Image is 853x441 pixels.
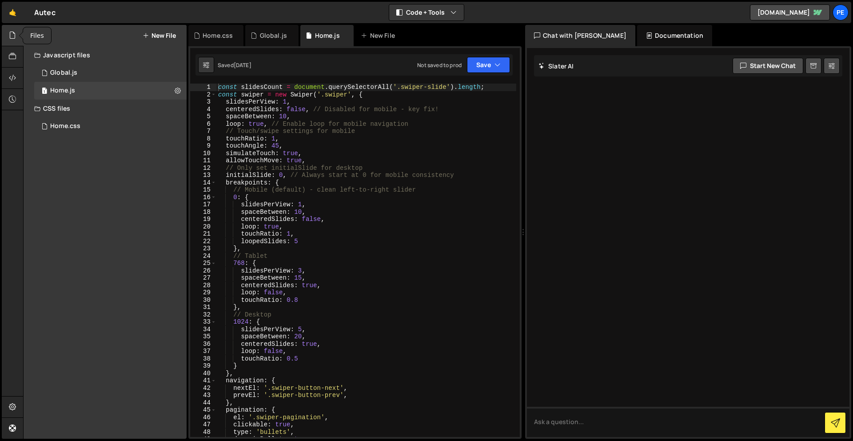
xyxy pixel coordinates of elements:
[190,238,216,245] div: 22
[190,392,216,399] div: 43
[190,348,216,355] div: 37
[190,186,216,194] div: 15
[190,297,216,304] div: 30
[234,61,251,69] div: [DATE]
[190,406,216,414] div: 45
[190,385,216,392] div: 42
[34,64,187,82] div: 17022/46755.js
[42,88,47,95] span: 1
[538,62,574,70] h2: Slater AI
[190,157,216,164] div: 11
[190,377,216,385] div: 41
[467,57,510,73] button: Save
[190,362,216,370] div: 39
[190,150,216,157] div: 10
[190,194,216,201] div: 16
[24,100,187,117] div: CSS files
[417,61,462,69] div: Not saved to prod
[34,117,187,135] div: 17022/46762.css
[34,82,187,100] div: 17022/46754.js
[190,267,216,275] div: 26
[23,28,51,44] div: Files
[50,87,75,95] div: Home.js
[190,274,216,282] div: 27
[190,304,216,311] div: 31
[190,201,216,208] div: 17
[190,106,216,113] div: 4
[190,282,216,289] div: 28
[190,326,216,333] div: 34
[190,84,216,91] div: 1
[218,61,251,69] div: Saved
[361,31,398,40] div: New File
[190,355,216,363] div: 38
[190,370,216,377] div: 40
[190,135,216,143] div: 8
[190,399,216,407] div: 44
[203,31,233,40] div: Home.css
[190,179,216,187] div: 14
[50,122,80,130] div: Home.css
[190,142,216,150] div: 9
[190,98,216,106] div: 3
[260,31,287,40] div: Global.js
[190,216,216,223] div: 19
[315,31,340,40] div: Home.js
[190,421,216,429] div: 47
[750,4,830,20] a: [DOMAIN_NAME]
[190,128,216,135] div: 7
[34,7,56,18] div: Autec
[190,91,216,99] div: 2
[24,46,187,64] div: Javascript files
[2,2,24,23] a: 🤙
[637,25,712,46] div: Documentation
[190,311,216,319] div: 32
[190,253,216,260] div: 24
[190,260,216,267] div: 25
[190,318,216,326] div: 33
[190,245,216,253] div: 23
[733,58,803,74] button: Start new chat
[190,172,216,179] div: 13
[833,4,849,20] a: Pe
[190,113,216,120] div: 5
[389,4,464,20] button: Code + Tools
[143,32,176,39] button: New File
[190,223,216,231] div: 20
[190,414,216,421] div: 46
[190,164,216,172] div: 12
[190,230,216,238] div: 21
[190,120,216,128] div: 6
[525,25,635,46] div: Chat with [PERSON_NAME]
[50,69,77,77] div: Global.js
[190,289,216,297] div: 29
[190,208,216,216] div: 18
[190,341,216,348] div: 36
[190,429,216,436] div: 48
[190,333,216,341] div: 35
